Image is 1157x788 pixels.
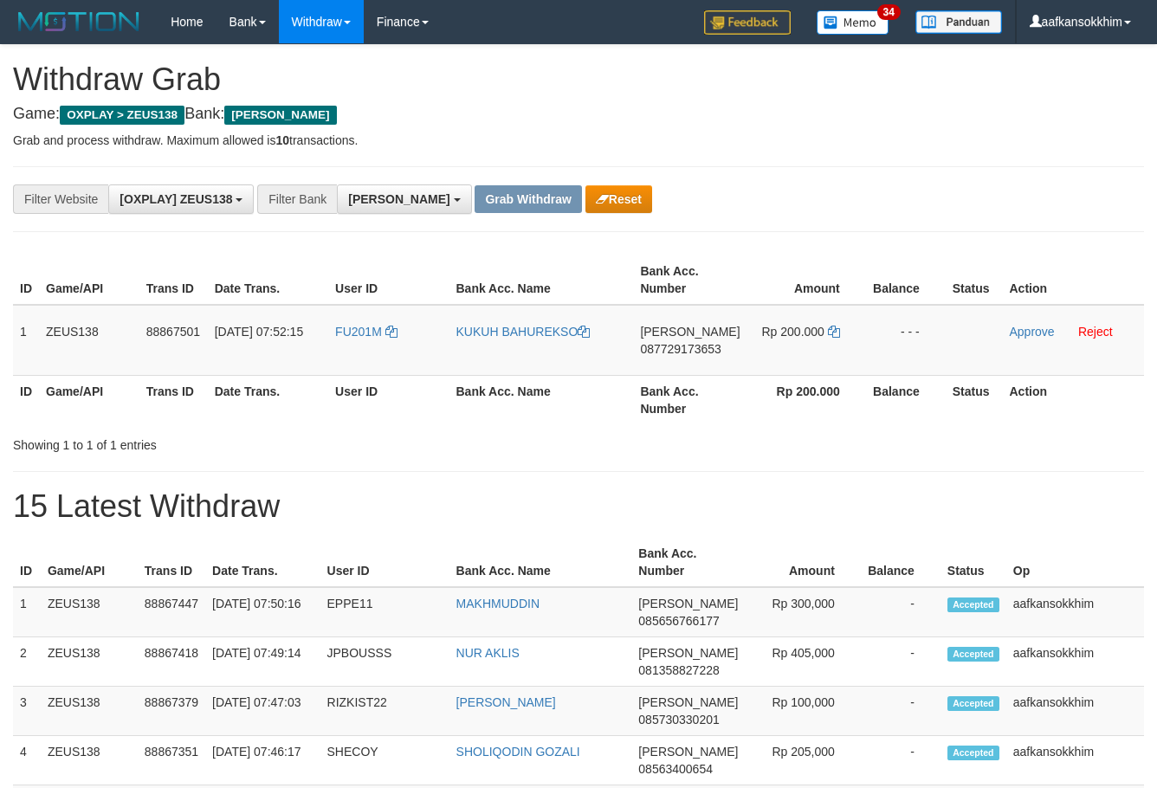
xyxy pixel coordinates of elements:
a: SHOLIQODIN GOZALI [456,745,580,759]
td: aafkansokkhim [1006,687,1144,736]
td: ZEUS138 [41,736,138,785]
span: [PERSON_NAME] [638,695,738,709]
td: - [861,637,940,687]
span: Copy 087729173653 to clipboard [640,342,721,356]
td: JPBOUSSS [320,637,449,687]
th: Bank Acc. Name [449,255,633,305]
th: Game/API [39,255,139,305]
td: [DATE] 07:50:16 [205,587,320,637]
td: 2 [13,637,41,687]
a: KUKUH BAHUREKSO [456,325,590,339]
span: Accepted [947,696,999,711]
span: Copy 081358827228 to clipboard [638,663,719,677]
th: Game/API [41,538,138,587]
td: 4 [13,736,41,785]
th: Op [1006,538,1144,587]
th: Action [1003,375,1145,424]
th: Balance [866,375,946,424]
span: Accepted [947,647,999,662]
td: [DATE] 07:49:14 [205,637,320,687]
span: Rp 200.000 [761,325,824,339]
span: [OXPLAY] ZEUS138 [120,192,232,206]
span: 34 [877,4,901,20]
th: Bank Acc. Number [633,375,747,424]
th: Trans ID [139,375,208,424]
td: Rp 205,000 [745,736,860,785]
td: aafkansokkhim [1006,736,1144,785]
img: Feedback.jpg [704,10,791,35]
h1: 15 Latest Withdraw [13,489,1144,524]
td: 1 [13,305,39,376]
h4: Game: Bank: [13,106,1144,123]
span: [PERSON_NAME] [638,597,738,610]
th: Date Trans. [208,255,328,305]
img: panduan.png [915,10,1002,34]
th: Status [940,538,1006,587]
th: Amount [745,538,860,587]
th: Trans ID [139,255,208,305]
a: MAKHMUDDIN [456,597,540,610]
th: Status [946,375,1003,424]
span: Accepted [947,746,999,760]
span: OXPLAY > ZEUS138 [60,106,184,125]
span: FU201M [335,325,382,339]
th: Status [946,255,1003,305]
td: ZEUS138 [41,637,138,687]
button: Reset [585,185,652,213]
span: Copy 085656766177 to clipboard [638,614,719,628]
th: Date Trans. [208,375,328,424]
div: Filter Bank [257,184,337,214]
div: Filter Website [13,184,108,214]
td: [DATE] 07:47:03 [205,687,320,736]
a: Copy 200000 to clipboard [828,325,840,339]
span: [PERSON_NAME] [638,745,738,759]
a: NUR AKLIS [456,646,520,660]
h1: Withdraw Grab [13,62,1144,97]
th: User ID [320,538,449,587]
td: 88867418 [138,637,205,687]
th: Amount [747,255,866,305]
button: [PERSON_NAME] [337,184,471,214]
th: ID [13,538,41,587]
td: 88867447 [138,587,205,637]
span: [DATE] 07:52:15 [215,325,303,339]
td: 88867379 [138,687,205,736]
div: Showing 1 to 1 of 1 entries [13,430,469,454]
span: [PERSON_NAME] [348,192,449,206]
a: Approve [1010,325,1055,339]
td: SHECOY [320,736,449,785]
td: - [861,687,940,736]
td: Rp 300,000 [745,587,860,637]
img: Button%20Memo.svg [817,10,889,35]
th: Rp 200.000 [747,375,866,424]
th: Game/API [39,375,139,424]
th: Action [1003,255,1145,305]
button: [OXPLAY] ZEUS138 [108,184,254,214]
td: 88867351 [138,736,205,785]
span: Copy 08563400654 to clipboard [638,762,713,776]
td: Rp 405,000 [745,637,860,687]
th: Bank Acc. Name [449,375,633,424]
td: aafkansokkhim [1006,637,1144,687]
th: Date Trans. [205,538,320,587]
td: Rp 100,000 [745,687,860,736]
span: [PERSON_NAME] [640,325,740,339]
td: ZEUS138 [39,305,139,376]
a: [PERSON_NAME] [456,695,556,709]
th: Bank Acc. Name [449,538,632,587]
a: FU201M [335,325,398,339]
th: Balance [861,538,940,587]
th: ID [13,375,39,424]
th: Balance [866,255,946,305]
th: Bank Acc. Number [631,538,745,587]
th: Bank Acc. Number [633,255,747,305]
span: Copy 085730330201 to clipboard [638,713,719,727]
span: [PERSON_NAME] [224,106,336,125]
td: RIZKIST22 [320,687,449,736]
img: MOTION_logo.png [13,9,145,35]
td: [DATE] 07:46:17 [205,736,320,785]
td: - [861,587,940,637]
td: - [861,736,940,785]
th: User ID [328,375,449,424]
td: 1 [13,587,41,637]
